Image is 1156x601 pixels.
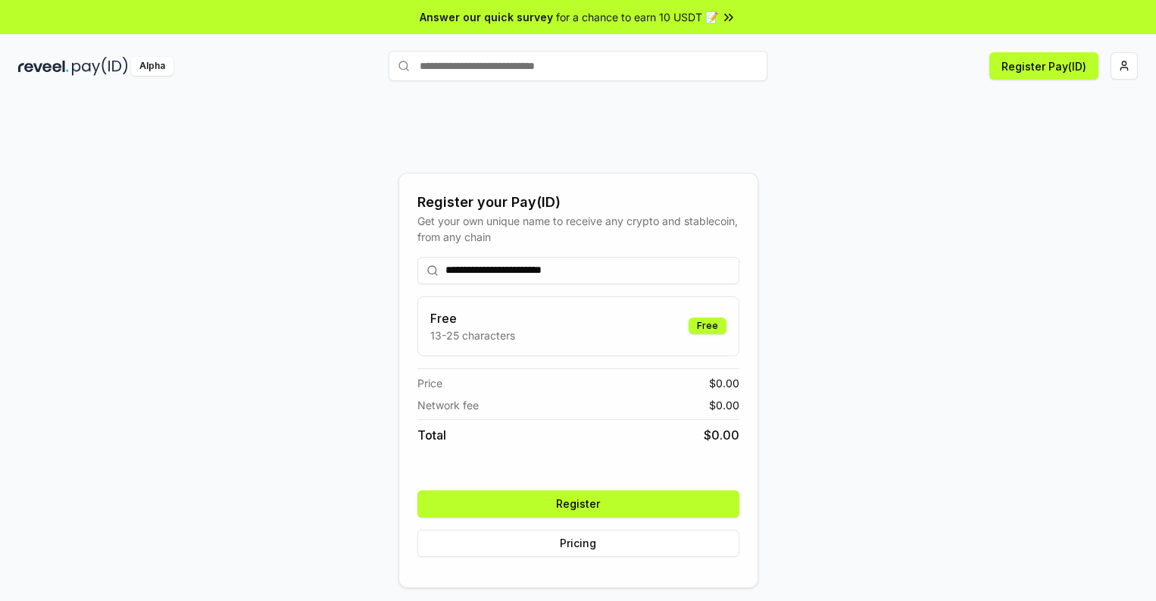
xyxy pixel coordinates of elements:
[417,375,442,391] span: Price
[420,9,553,25] span: Answer our quick survey
[704,426,739,444] span: $ 0.00
[430,327,515,343] p: 13-25 characters
[72,57,128,76] img: pay_id
[417,397,479,413] span: Network fee
[556,9,718,25] span: for a chance to earn 10 USDT 📝
[417,426,446,444] span: Total
[417,490,739,518] button: Register
[689,318,726,334] div: Free
[709,375,739,391] span: $ 0.00
[18,57,69,76] img: reveel_dark
[131,57,173,76] div: Alpha
[709,397,739,413] span: $ 0.00
[417,530,739,557] button: Pricing
[989,52,1098,80] button: Register Pay(ID)
[430,309,515,327] h3: Free
[417,192,739,213] div: Register your Pay(ID)
[417,213,739,245] div: Get your own unique name to receive any crypto and stablecoin, from any chain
